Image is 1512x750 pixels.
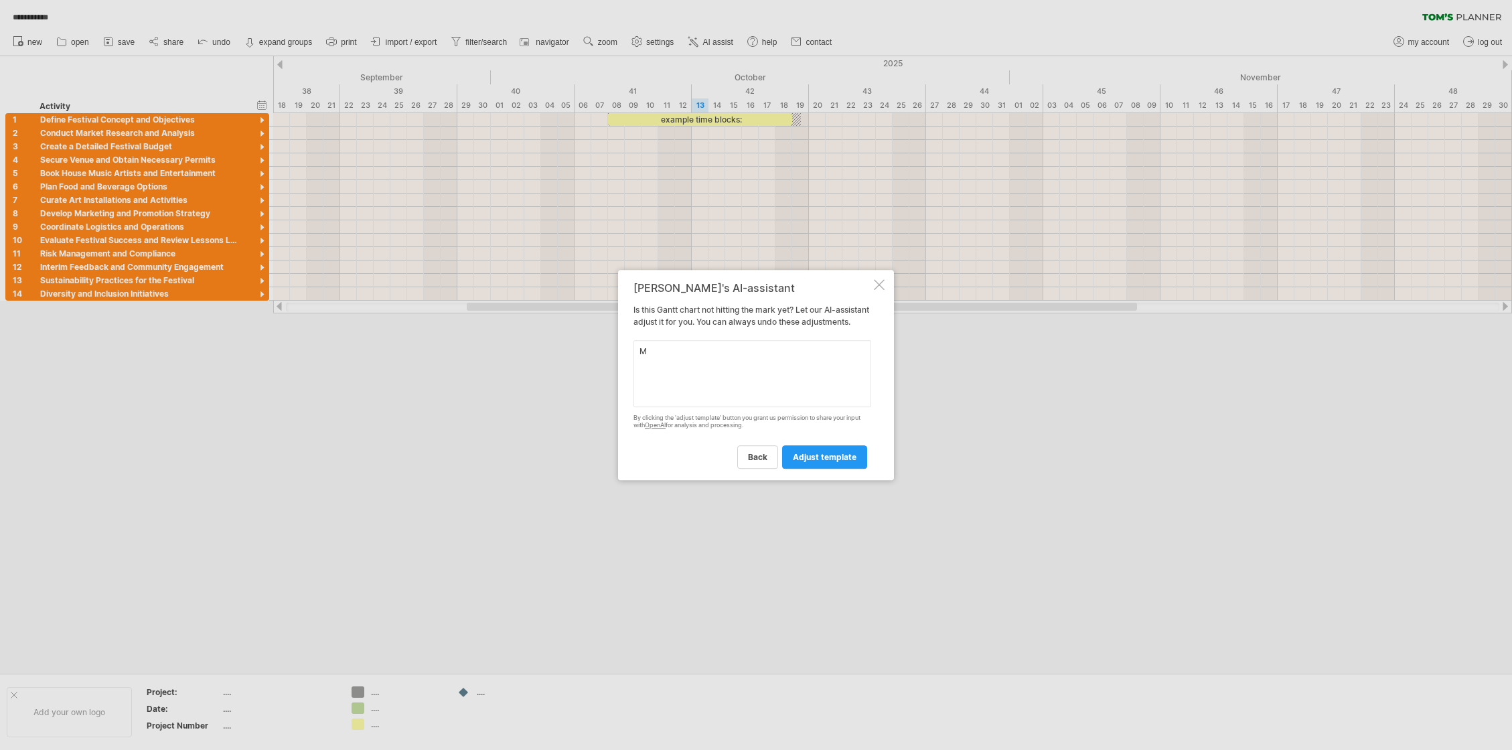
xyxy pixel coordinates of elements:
[633,282,871,468] div: Is this Gantt chart not hitting the mark yet? Let our AI-assistant adjust it for you. You can alw...
[633,415,871,429] div: By clicking the 'adjust template' button you grant us permission to share your input with for ana...
[793,452,856,462] span: adjust template
[782,445,867,469] a: adjust template
[633,282,871,294] div: [PERSON_NAME]'s AI-assistant
[748,452,767,462] span: back
[737,445,778,469] a: back
[645,421,666,429] a: OpenAI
